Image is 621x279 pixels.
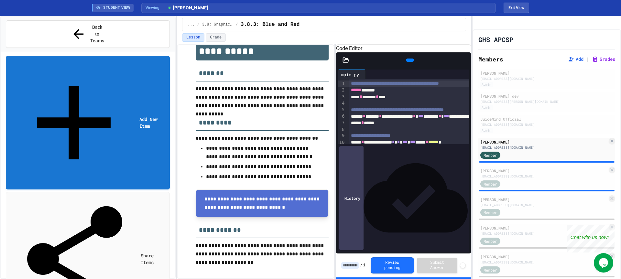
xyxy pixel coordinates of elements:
div: [EMAIL_ADDRESS][DOMAIN_NAME] [480,260,607,265]
div: JuiceMind Official [480,116,613,122]
span: Member [484,238,497,244]
div: 2 [338,87,346,93]
span: Member [484,209,497,215]
button: Back to Teams [6,20,170,48]
span: Member [484,181,497,187]
span: Member [484,267,497,273]
span: / [197,22,200,27]
div: [EMAIL_ADDRESS][DOMAIN_NAME] [480,76,613,81]
button: Grades [592,56,615,62]
h1: GHS APCSP [478,35,513,44]
button: Grade [206,33,226,42]
span: 1 [363,263,365,268]
div: [EMAIL_ADDRESS][DOMAIN_NAME] [480,122,613,127]
div: 4 [338,100,346,107]
button: Add [568,56,583,62]
div: 8 [338,126,346,133]
div: Admin [480,82,493,87]
div: [EMAIL_ADDRESS][PERSON_NAME][DOMAIN_NAME] [480,99,613,104]
div: [PERSON_NAME] [480,225,607,231]
div: [PERSON_NAME] [480,197,607,202]
span: 3.8: Graphics in Python [202,22,233,27]
iframe: chat widget [567,225,615,252]
div: main.py [338,70,366,79]
div: 3 [338,94,346,100]
div: main.py [338,71,362,78]
div: [PERSON_NAME] dev [480,93,613,99]
div: 5 [338,107,346,113]
div: 7 [338,120,346,126]
div: 1 [338,80,346,87]
h2: Members [478,55,503,64]
span: STUDENT VIEW [103,5,130,11]
button: Force resubmission of student's answer (Admin only) [460,263,466,268]
div: [PERSON_NAME] [480,254,607,260]
div: 6 [338,113,346,120]
span: Member [484,152,497,158]
button: Submit Answer [417,258,457,273]
button: Review pending [371,257,414,274]
button: Lesson [182,33,204,42]
div: [EMAIL_ADDRESS][DOMAIN_NAME] [480,174,607,179]
div: Admin [480,105,493,110]
span: Back to Teams [90,24,105,44]
span: ... [188,22,195,27]
iframe: chat widget [594,253,615,273]
div: 9 [338,133,346,139]
div: [PERSON_NAME] [480,139,607,145]
span: Viewing [146,5,164,11]
div: [PERSON_NAME] [480,168,607,174]
span: / [236,22,238,27]
div: 10 [338,139,346,146]
div: [EMAIL_ADDRESS][DOMAIN_NAME] [480,145,607,150]
a: Add New Item [6,56,170,189]
div: [EMAIL_ADDRESS][DOMAIN_NAME] [480,203,607,208]
span: / [360,263,363,268]
span: 3.8.3: Blue and Red [241,21,300,28]
span: | [586,55,589,63]
div: [EMAIL_ADDRESS][DOMAIN_NAME] [480,231,607,236]
button: Exit student view [504,3,529,13]
div: History [339,146,364,250]
div: Admin [480,128,493,133]
h6: Code Editor [336,45,471,52]
span: Submit Answer [422,260,452,271]
span: [PERSON_NAME] [167,5,208,11]
div: [PERSON_NAME] [480,70,613,76]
